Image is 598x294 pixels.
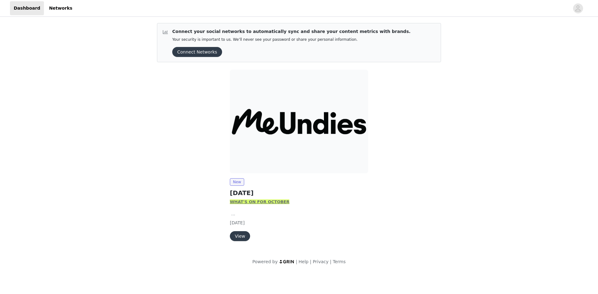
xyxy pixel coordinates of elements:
[230,231,250,241] button: View
[230,70,368,173] img: MeUndies
[234,199,289,204] strong: HAT'S ON FOR OCTOBER
[299,259,309,264] a: Help
[172,37,411,42] p: Your security is important to us. We’ll never see your password or share your personal information.
[230,178,244,186] span: New
[10,1,44,15] a: Dashboard
[330,259,331,264] span: |
[279,259,295,264] img: logo
[296,259,297,264] span: |
[172,28,411,35] p: Connect your social networks to automatically sync and share your content metrics with brands.
[45,1,76,15] a: Networks
[310,259,311,264] span: |
[230,199,234,204] strong: W
[252,259,278,264] span: Powered by
[230,234,250,239] a: View
[172,47,222,57] button: Connect Networks
[575,3,581,13] div: avatar
[230,188,368,198] h2: [DATE]
[230,220,244,225] span: [DATE]
[333,259,345,264] a: Terms
[313,259,329,264] a: Privacy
